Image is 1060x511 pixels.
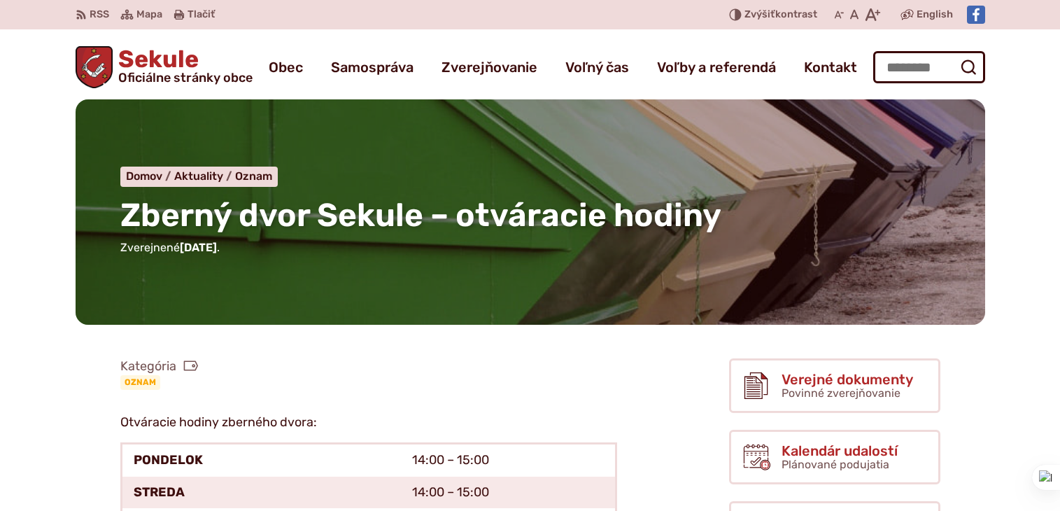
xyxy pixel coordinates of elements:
span: Tlačiť [188,9,215,21]
span: Plánované podujatia [782,458,889,471]
a: Oznam [120,375,160,389]
span: Oficiálne stránky obce [118,71,253,84]
a: Aktuality [174,169,235,183]
a: Kalendár udalostí Plánované podujatia [729,430,940,484]
span: RSS [90,6,109,23]
p: Otváracie hodiny zberného dvora: [120,412,617,433]
span: Kategória [120,358,199,374]
a: Oznam [235,169,272,183]
span: Zvýšiť [744,8,775,20]
span: Zberný dvor Sekule – otváracie hodiny [120,196,721,234]
strong: STREDA [134,484,185,500]
td: 14:00 – 15:00 [401,443,616,476]
img: Prejsť na domovskú stránku [76,46,113,88]
a: Verejné dokumenty Povinné zverejňovanie [729,358,940,413]
p: Zverejnené . [120,239,940,257]
a: Logo Sekule, prejsť na domovskú stránku. [76,46,253,88]
strong: PONDELOK [134,452,203,468]
span: [DATE] [180,241,217,254]
a: Obec [269,48,303,87]
span: English [917,6,953,23]
span: Aktuality [174,169,223,183]
span: Verejné dokumenty [782,372,913,387]
a: Voľby a referendá [657,48,776,87]
span: Sekule [113,48,253,84]
td: 14:00 – 15:00 [401,477,616,509]
a: Zverejňovanie [441,48,537,87]
span: Domov [126,169,162,183]
a: Samospráva [331,48,414,87]
a: Kontakt [804,48,857,87]
img: Prejsť na Facebook stránku [967,6,985,24]
span: Povinné zverejňovanie [782,386,900,400]
span: Kalendár udalostí [782,443,898,458]
a: Voľný čas [565,48,629,87]
span: kontrast [744,9,817,21]
a: English [914,6,956,23]
span: Mapa [136,6,162,23]
a: Domov [126,169,174,183]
